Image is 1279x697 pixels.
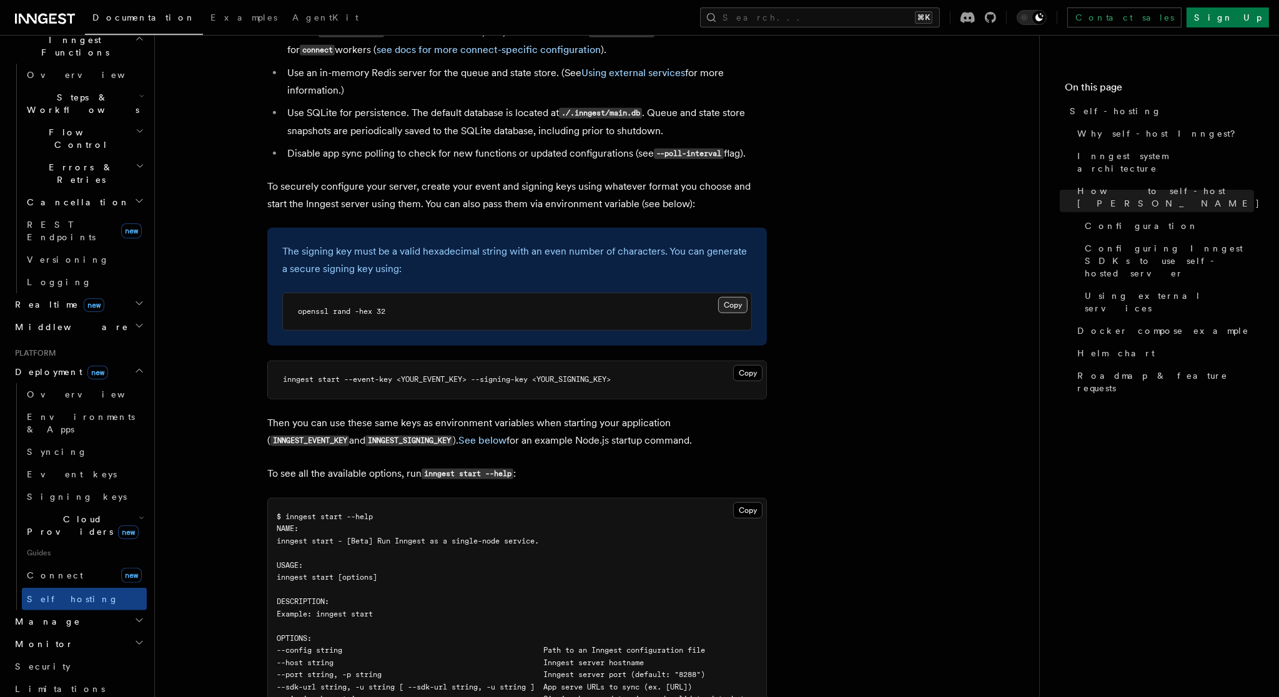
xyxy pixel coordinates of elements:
li: Use an in-memory Redis server for the queue and state store. (See for more information.) [284,64,767,99]
span: Docker compose example [1077,324,1249,337]
span: Example: inngest start [277,610,373,618]
a: Using external services [581,67,685,79]
span: Overview [27,389,156,399]
span: Syncing [27,447,87,457]
button: Cloud Providersnew [22,508,147,543]
button: Manage [10,610,147,633]
button: Copy [718,297,748,313]
span: NAME: [277,524,299,533]
li: Disable app sync polling to check for new functions or updated configurations (see flag). [284,145,767,163]
a: Overview [22,64,147,86]
span: Connect [27,570,83,580]
a: AgentKit [285,4,366,34]
a: Contact sales [1067,7,1182,27]
span: Signing keys [27,492,127,502]
button: Copy [733,502,763,519]
code: ./.inngest/main.db [559,108,642,119]
a: REST Endpointsnew [22,213,147,248]
h4: On this page [1065,80,1254,100]
span: Helm chart [1077,347,1155,359]
button: Cancellation [22,191,147,213]
span: Inngest Functions [10,34,135,59]
span: --sdk-url string, -u string [ --sdk-url string, -u string ] App serve URLs to sync (ex. [URL]) [277,683,692,691]
a: Versioning [22,248,147,271]
span: new [121,568,142,583]
span: inngest start --event-key <YOUR_EVENT_KEY> --signing-key <YOUR_SIGNING_KEY> [283,375,611,384]
div: Deploymentnew [10,383,147,610]
span: Self-hosting [1070,105,1162,117]
span: new [87,366,108,379]
span: Using external services [1085,290,1254,314]
span: Configuring Inngest SDKs to use self-hosted server [1085,242,1254,280]
span: OPTIONS: [277,634,312,643]
button: Deploymentnew [10,361,147,383]
button: Steps & Workflows [22,86,147,121]
a: Event keys [22,463,147,485]
span: Overview [27,70,156,80]
a: Inngest system architecture [1072,145,1254,180]
a: Configuring Inngest SDKs to use self-hosted server [1080,237,1254,285]
a: Docker compose example [1072,319,1254,342]
span: Inngest system architecture [1077,150,1254,175]
span: Manage [10,615,81,628]
span: Roadmap & feature requests [1077,369,1254,394]
span: Limitations [15,684,105,694]
div: Inngest Functions [10,64,147,293]
a: Helm chart [1072,342,1254,364]
a: See below [458,434,506,446]
span: new [118,525,139,539]
span: Examples [210,12,277,22]
span: REST Endpoints [27,220,96,242]
kbd: ⌘K [915,11,932,24]
span: new [84,298,104,312]
a: Examples [203,4,285,34]
span: openssl rand -hex 32 [298,307,385,316]
button: Realtimenew [10,293,147,316]
button: Errors & Retries [22,156,147,191]
span: Monitor [10,638,74,650]
a: Logging [22,271,147,293]
a: see docs for more connect-specific configuration [377,44,601,56]
p: To securely configure your server, create your event and signing keys using whatever format you c... [267,178,767,213]
code: --poll-interval [654,149,724,159]
span: DESCRIPTION: [277,597,329,606]
a: Signing keys [22,485,147,508]
button: Monitor [10,633,147,655]
a: Self hosting [22,588,147,610]
a: Overview [22,383,147,406]
a: Environments & Apps [22,406,147,441]
a: Sign Up [1187,7,1269,27]
p: To see all the available options, run : [267,465,767,483]
li: Use SQLite for persistence. The default database is located at . Queue and state store snapshots ... [284,104,767,140]
button: Copy [733,365,763,381]
span: Security [15,661,71,671]
span: Logging [27,277,92,287]
p: Then you can use these same keys as environment variables when starting your application ( and ).... [267,414,767,450]
span: Deployment [10,366,108,378]
a: Self-hosting [1065,100,1254,122]
button: Toggle dark mode [1017,10,1047,25]
span: AgentKit [292,12,358,22]
button: Flow Control [22,121,147,156]
span: new [121,223,142,238]
p: The signing key must be a valid hexadecimal string with an even number of characters. You can gen... [282,243,752,278]
span: inngest start [options] [277,573,377,582]
span: Event keys [27,469,117,479]
span: Cancellation [22,196,130,208]
a: How to self-host [PERSON_NAME] [1072,180,1254,215]
span: Platform [10,348,56,358]
span: Configuration [1085,220,1198,232]
span: How to self-host [PERSON_NAME] [1077,185,1260,210]
span: --config string Path to an Inngest configuration file [277,646,705,655]
code: connect [300,45,335,56]
span: Flow Control [22,126,136,151]
span: Middleware [10,321,129,333]
span: Environments & Apps [27,412,135,434]
span: USAGE: [277,561,303,570]
span: --host string Inngest server hostname [277,658,644,667]
a: Roadmap & feature requests [1072,364,1254,399]
a: Syncing [22,441,147,463]
span: --port string, -p string Inngest server port (default: "8288") [277,670,705,679]
a: Using external services [1080,285,1254,319]
span: Guides [22,543,147,563]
